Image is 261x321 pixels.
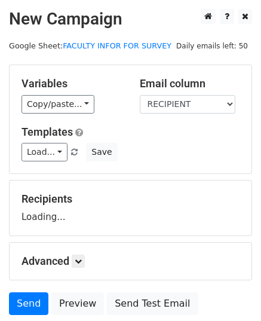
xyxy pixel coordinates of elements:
[9,292,48,315] a: Send
[22,192,239,206] h5: Recipients
[22,192,239,224] div: Loading...
[86,143,117,161] button: Save
[22,143,67,161] a: Load...
[22,255,239,268] h5: Advanced
[22,95,94,114] a: Copy/paste...
[172,41,252,50] a: Daily emails left: 50
[9,41,171,50] small: Google Sheet:
[22,77,122,90] h5: Variables
[51,292,104,315] a: Preview
[22,126,73,138] a: Templates
[172,39,252,53] span: Daily emails left: 50
[63,41,171,50] a: FACULTY INFOR FOR SURVEY
[140,77,240,90] h5: Email column
[9,9,252,29] h2: New Campaign
[107,292,198,315] a: Send Test Email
